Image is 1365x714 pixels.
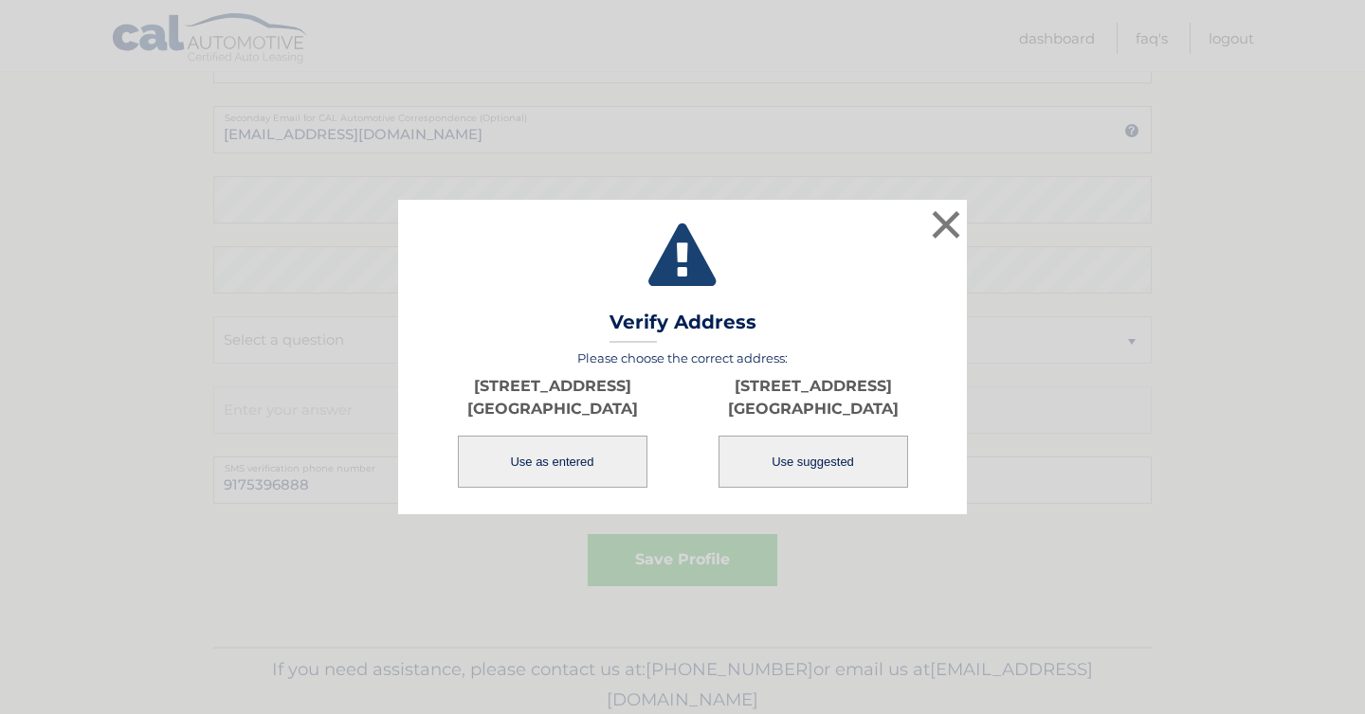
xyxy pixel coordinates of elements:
h3: Verify Address [610,311,756,344]
button: Use as entered [458,436,647,488]
button: × [927,205,965,243]
div: Please choose the correct address: [422,350,943,490]
button: Use suggested [719,436,908,488]
p: [STREET_ADDRESS] [GEOGRAPHIC_DATA] [682,375,943,420]
p: [STREET_ADDRESS] [GEOGRAPHIC_DATA] [422,375,682,420]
